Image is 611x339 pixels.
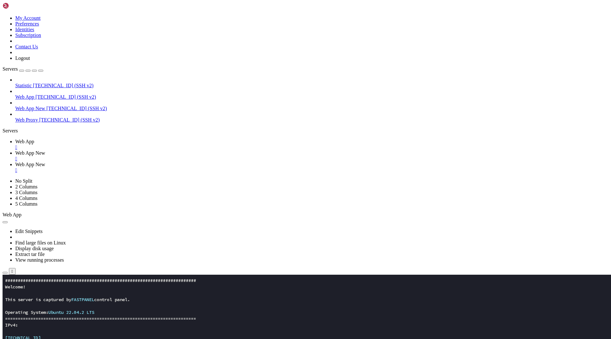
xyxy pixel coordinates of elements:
[3,47,528,53] x-row: not required on a system that users do not log into.
[15,106,608,111] a: Web App New [TECHNICAL_ID] (SSH v2)
[15,32,41,38] a: Subscription
[15,77,608,88] li: Statistic [TECHNICAL_ID] (SSH v2)
[15,156,608,162] a: 
[3,212,22,217] span: Web App
[3,168,528,174] x-row: 12:36:08 up 5 days, 17:51, 1 user, load average: 0.00, 0.00, 0.00
[43,73,45,79] div: (15, 11)
[11,269,13,274] div: 
[9,268,16,275] button: 
[15,139,608,150] a: Web App
[3,149,99,155] span: You may do that in your control panel.
[3,3,39,9] img: Shellngn
[3,92,38,98] span: [TECHNICAL_ID]
[15,88,608,100] li: Web App [TECHNICAL_ID] (SSH v2)
[15,15,41,21] a: My Account
[3,111,528,117] x-row: By default configuration files can be found in the following directories:
[15,139,34,144] span: Web App
[15,21,39,26] a: Preferences
[3,66,18,72] span: Servers
[36,94,96,100] span: [TECHNICAL_ID] (SSH v2)
[15,162,608,173] a: Web App New
[3,124,528,130] x-row: /etc/nginx/fastpanel2-available
[15,100,608,111] li: Web App New [TECHNICAL_ID] (SSH v2)
[15,55,30,61] a: Logout
[15,167,608,173] a: 
[3,3,528,9] x-row: Welcome to Ubuntu 22.04.2 LTS (GNU/Linux 5.15.0-75-generic x86_64)
[15,117,38,123] span: Web Proxy
[3,66,528,73] x-row: Last login: [DATE] from [TECHNICAL_ID]
[3,15,528,22] x-row: * Documentation: [URL][DOMAIN_NAME]
[3,22,528,28] x-row: * Management: [URL][DOMAIN_NAME]
[15,94,608,100] a: Web App [TECHNICAL_ID] (SSH v2)
[15,111,608,123] li: Web Proxy [TECHNICAL_ID] (SSH v2)
[15,246,54,251] a: Display disk usage
[3,3,528,9] x-row: ###########################################################################
[15,162,45,167] span: Web App New
[33,83,94,88] span: [TECHNICAL_ID] (SSH v2)
[15,94,34,100] span: Web App
[3,130,23,136] span: APACHE2:
[3,41,528,47] x-row: This system has been minimized by removing packages and content that are
[15,83,32,88] span: Statistic
[15,184,38,189] a: 2 Columns
[15,195,38,201] a: 4 Columns
[15,178,32,184] a: No Split
[3,181,528,187] x-row: root@s168539:~#
[3,155,528,162] x-row: ===========================================================================
[46,35,92,40] span: Ubuntu 22.04.2 LTS
[15,106,45,111] span: Web App New
[69,22,92,28] span: FASTPANEL
[15,201,38,207] a: 5 Columns
[3,143,125,149] span: Please do not edit configuration files manually.
[3,73,528,79] x-row: ===========================================================================
[3,104,528,111] x-row: ===========================================================================
[3,66,43,72] a: Servers
[46,106,107,111] span: [TECHNICAL_ID] (SSH v2)
[3,28,528,34] x-row: * Support: [URL][DOMAIN_NAME]
[15,251,45,257] a: Extract tar file
[15,117,608,123] a: Web Proxy [TECHNICAL_ID] (SSH v2)
[3,174,528,181] x-row: ###########################################################################
[3,41,528,47] x-row: ===========================================================================
[3,73,528,79] x-row: root@175198:~#
[3,22,528,28] x-row: This server is captured by control panel.
[3,79,528,85] x-row: IPv6:
[3,60,38,66] span: [TECHNICAL_ID]
[15,27,34,32] a: Identities
[3,124,18,130] span: NGINX:
[3,60,528,66] x-row: To restore this content, you can run the 'unminimize' command.
[3,9,528,15] x-row: Welcome!
[3,47,528,53] x-row: IPv4:
[15,145,608,150] a: 
[39,117,100,123] span: [TECHNICAL_ID] (SSH v2)
[15,44,38,49] a: Contact Us
[45,181,48,187] div: (16, 28)
[15,240,66,245] a: Find large files on Linux
[3,34,528,41] x-row: Operating System:
[15,150,45,156] span: Web App New
[3,128,608,134] div: Servers
[15,150,608,162] a: Web App New
[15,229,43,234] a: Edit Snippets
[3,130,528,136] x-row: /etc/apache2/fastpanel2-available
[15,83,608,88] a: Statistic [TECHNICAL_ID] (SSH v2)
[15,257,64,263] a: View running processes
[15,190,38,195] a: 3 Columns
